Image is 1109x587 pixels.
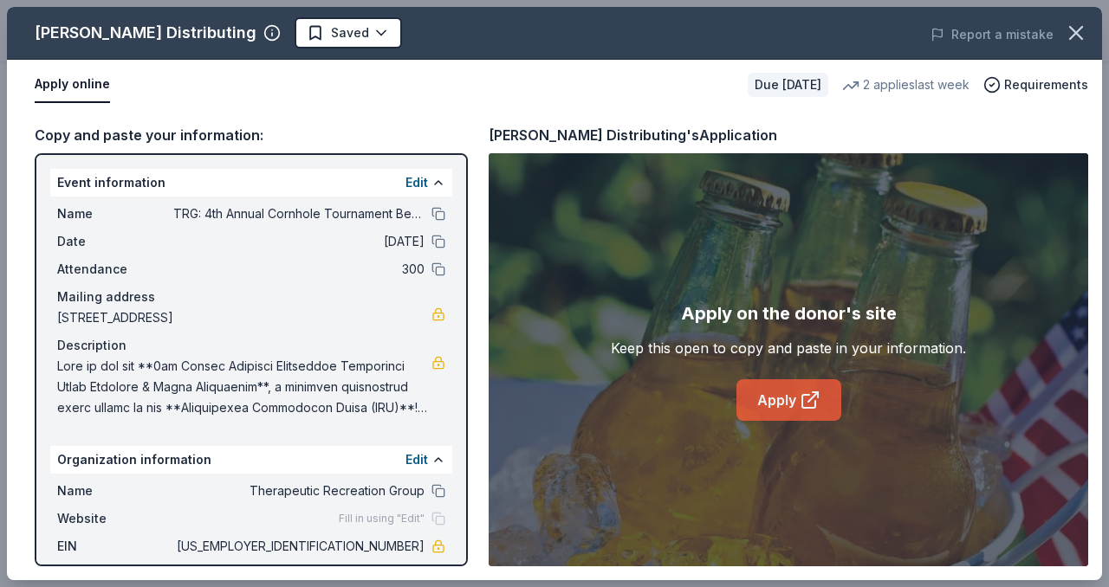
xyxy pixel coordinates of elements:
span: Name [57,481,173,501]
div: Mailing address [57,287,445,307]
button: Saved [295,17,402,48]
div: Keep this open to copy and paste in your information. [611,338,966,358]
div: Mission statement [57,564,445,584]
span: Website [57,508,173,529]
span: TRG: 4th Annual Cornhole Tournament Benefiting Local Veterans & First Responders [173,203,425,224]
div: Due [DATE] [748,73,828,97]
span: 300 [173,259,425,280]
div: 2 applies last week [842,74,970,95]
button: Apply online [35,67,110,103]
button: Edit [405,449,428,470]
div: Copy and paste your information: [35,124,468,146]
span: Requirements [1004,74,1088,95]
a: Apply [736,379,841,421]
span: [STREET_ADDRESS] [57,307,431,328]
span: [DATE] [173,231,425,252]
span: [US_EMPLOYER_IDENTIFICATION_NUMBER] [173,536,425,557]
span: EIN [57,536,173,557]
div: [PERSON_NAME] Distributing's Application [489,124,777,146]
button: Edit [405,172,428,193]
div: Organization information [50,446,452,474]
span: Attendance [57,259,173,280]
div: Event information [50,169,452,197]
div: [PERSON_NAME] Distributing [35,19,256,47]
button: Requirements [983,74,1088,95]
div: Apply on the donor's site [681,300,897,327]
button: Report a mistake [931,24,1054,45]
span: Date [57,231,173,252]
span: Name [57,203,173,224]
div: Description [57,335,445,356]
span: Fill in using "Edit" [339,512,425,526]
span: Therapeutic Recreation Group [173,481,425,501]
span: Lore ip dol sit **0am Consec Adipisci Elitseddoe Temporinci Utlab Etdolore & Magna Aliquaenim**, ... [57,356,431,418]
span: Saved [331,23,369,43]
